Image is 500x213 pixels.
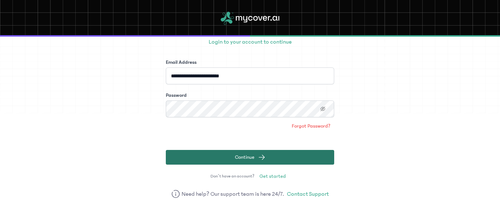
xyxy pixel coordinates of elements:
span: Get started [260,173,286,180]
p: Login to your account to continue [166,37,334,46]
label: Password [166,92,187,99]
a: Get started [256,170,290,182]
span: Forgot Password? [292,122,331,130]
span: Continue [235,154,254,161]
a: Forgot Password? [288,120,334,132]
span: Need help? Our support team is here 24/7. [182,190,284,198]
a: Contact Support [287,190,329,198]
button: Continue [166,150,334,165]
label: Email Address [166,59,197,66]
span: Don’t have an account? [210,173,254,179]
